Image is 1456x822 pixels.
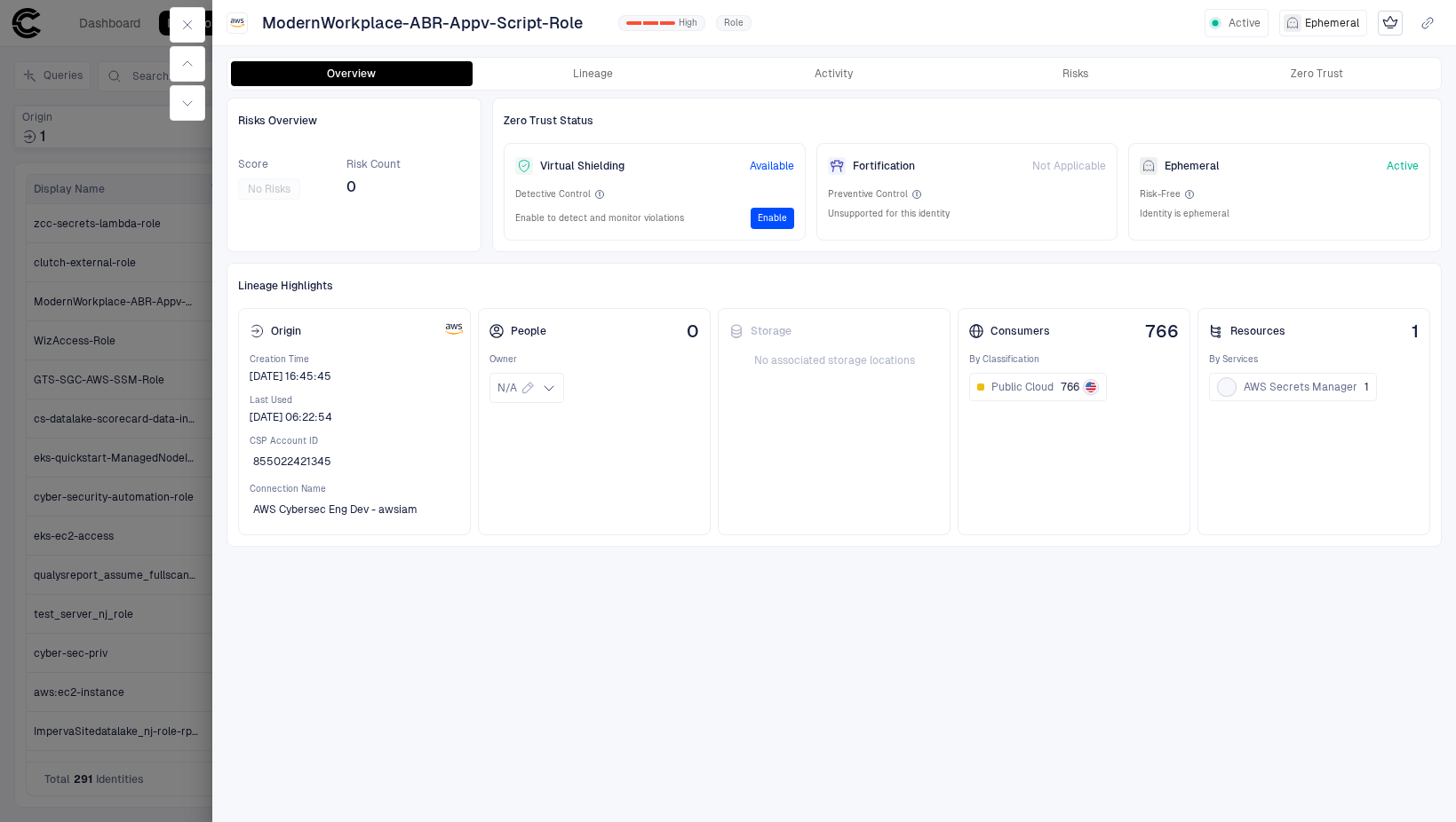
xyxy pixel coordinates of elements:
button: Overview [231,61,473,86]
span: 766 [1145,321,1179,341]
button: AWS Secrets Manager1 [1209,373,1377,401]
span: Creation Time [250,353,459,366]
button: Lineage [473,61,714,86]
span: AWS Secrets Manager [1244,380,1357,394]
span: 766 [1061,380,1079,394]
span: Public Cloud [991,380,1054,394]
span: Score [238,157,300,171]
span: Active [1387,159,1419,173]
span: Unsupported for this identity [828,208,950,220]
div: Zero Trust Status [504,109,1430,132]
button: Activity [713,61,955,86]
span: Active [1229,16,1261,30]
span: High [679,17,697,29]
span: Role [724,17,744,29]
span: By Classification [969,353,1179,366]
span: Risk-Free [1140,188,1181,201]
button: ModernWorkplace-ABR-Appv-Script-Role [259,9,608,37]
div: 2 [660,21,675,25]
span: ModernWorkplace-ABR-Appv-Script-Role [262,12,583,34]
span: No Risks [248,182,290,196]
span: Fortification [853,159,915,173]
button: AWS Cybersec Eng Dev - awsiam [250,495,442,524]
button: Public Cloud766US [969,373,1107,401]
div: Risks [1062,67,1088,81]
span: 0 [687,321,699,341]
div: Risks Overview [238,109,470,132]
span: Ephemeral [1305,16,1359,30]
img: US [1086,382,1096,392]
div: Lineage Highlights [238,274,1430,297]
div: 8/20/2025 10:22:54 (GMT+00:00 UTC) [250,410,332,424]
div: AWS [445,322,459,336]
span: Last Used [250,394,459,407]
span: [DATE] 06:22:54 [250,410,332,424]
div: Consumers [969,324,1050,338]
span: Risk Count [346,157,401,171]
span: N/A [497,381,517,395]
span: 1 [1412,321,1419,341]
div: Mark as Crown Jewel [1378,11,1403,36]
span: Virtual Shielding [540,159,625,173]
span: Enable to detect and monitor violations [515,212,684,225]
button: 855022421345 [250,447,356,476]
span: Available [750,159,794,173]
span: 855022421345 [253,454,331,469]
div: Resources [1209,324,1285,338]
span: Identity is ephemeral [1140,208,1229,220]
div: Storage [729,324,792,338]
span: AWS Cybersec Eng Dev - awsiam [253,502,418,517]
div: 0 [626,21,641,25]
span: Preventive Control [828,188,908,201]
span: No associated storage locations [729,353,939,368]
div: People [489,324,546,338]
div: 7/10/2025 20:45:45 (GMT+00:00 UTC) [250,369,331,383]
button: Enable [751,208,794,229]
div: 1 [643,21,658,25]
span: Ephemeral [1165,159,1220,173]
span: Connection Name [250,483,459,495]
span: Not Applicable [1032,159,1106,173]
span: Owner [489,353,699,366]
span: Detective Control [515,188,591,201]
span: [DATE] 16:45:45 [250,369,331,383]
div: AWS [230,16,244,30]
span: CSP Account ID [250,435,459,447]
div: Origin [250,324,301,338]
span: By Services [1209,353,1419,366]
span: 0 [346,178,401,196]
span: 1 [1365,380,1369,394]
div: Zero Trust [1291,67,1343,81]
